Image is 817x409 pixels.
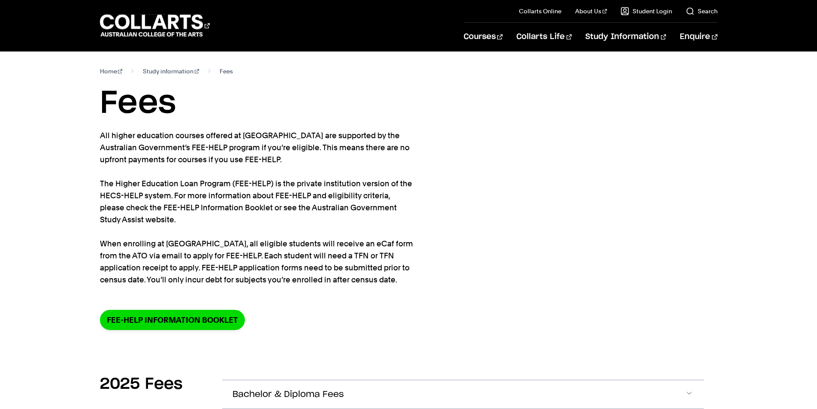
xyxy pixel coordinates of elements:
a: Collarts Online [519,7,561,15]
a: Collarts Life [516,23,572,51]
a: Study information [143,65,199,77]
div: Go to homepage [100,13,210,38]
a: Search [686,7,718,15]
h1: Fees [100,84,718,123]
a: Courses [464,23,503,51]
a: About Us [575,7,607,15]
a: FEE-HELP information booklet [100,310,245,330]
h2: 2025 Fees [100,375,183,394]
a: Study Information [585,23,666,51]
p: All higher education courses offered at [GEOGRAPHIC_DATA] are supported by the Australian Governm... [100,130,413,286]
a: Student Login [621,7,672,15]
a: Enquire [680,23,717,51]
span: Bachelor & Diploma Fees [232,390,344,400]
span: Fees [220,65,233,77]
a: Home [100,65,123,77]
button: Bachelor & Diploma Fees [222,380,704,409]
